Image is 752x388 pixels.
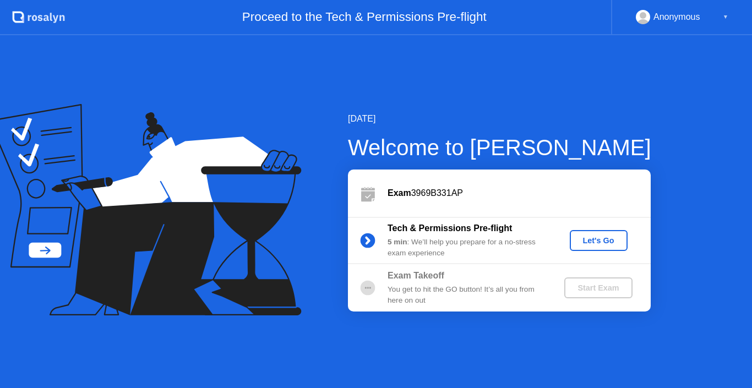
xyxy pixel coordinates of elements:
[388,271,444,280] b: Exam Takeoff
[574,236,623,245] div: Let's Go
[564,277,632,298] button: Start Exam
[388,223,512,233] b: Tech & Permissions Pre-flight
[348,112,651,125] div: [DATE]
[388,284,546,307] div: You get to hit the GO button! It’s all you from here on out
[348,131,651,164] div: Welcome to [PERSON_NAME]
[388,188,411,198] b: Exam
[653,10,700,24] div: Anonymous
[723,10,728,24] div: ▼
[388,237,546,259] div: : We’ll help you prepare for a no-stress exam experience
[570,230,628,251] button: Let's Go
[388,187,651,200] div: 3969B331AP
[388,238,407,246] b: 5 min
[569,283,628,292] div: Start Exam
